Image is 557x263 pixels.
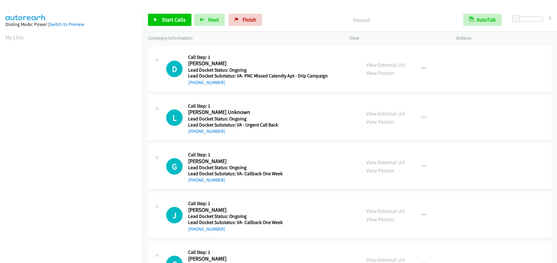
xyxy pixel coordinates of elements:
[366,216,394,223] a: View Person
[5,21,137,28] div: Dialing Mode: Power |
[166,109,183,126] h1: L
[188,158,326,165] h2: [PERSON_NAME]
[188,171,326,177] h5: Lead Docket Substatus: VA- Callback One Week
[166,61,183,77] h1: D
[366,110,405,117] a: View External Url
[188,73,328,79] h5: Lead Docket Substatus: VA- PNC Missed Calendly Apt - Drip Campaign
[49,21,84,27] a: Switch to Preview
[188,122,326,128] h5: Lead Docket Substatus: VA - Urgent Call Back
[366,61,405,68] a: View External Url
[188,116,326,122] h5: Lead Docket Status: Ongoing
[188,54,328,60] h5: Call Step: 1
[166,61,183,77] div: The call is yet to be attempted
[188,177,225,183] a: [PHONE_NUMBER]
[366,69,394,76] a: View Person
[366,167,394,174] a: View Person
[229,14,262,26] a: Finish
[456,34,552,42] p: Actions
[515,16,543,21] div: Delay between calls (in seconds)
[188,80,225,85] a: [PHONE_NUMBER]
[188,207,326,214] h2: [PERSON_NAME]
[166,207,183,223] div: The call is yet to be attempted
[208,16,219,23] span: Next
[162,16,186,23] span: Start Calls
[270,16,452,24] p: Paused
[188,109,326,116] h2: [PERSON_NAME] Unknown
[188,201,326,207] h5: Call Step: 1
[166,158,183,175] h1: G
[188,213,326,219] h5: Lead Docket Status: Ongoing
[366,208,405,215] a: View External Url
[188,67,328,73] h5: Lead Docket Status: Ongoing
[166,158,183,175] div: The call is yet to be attempted
[366,159,405,166] a: View External Url
[549,14,552,22] div: 0
[166,109,183,126] div: The call is yet to be attempted
[188,219,326,226] h5: Lead Docket Substatus: VA- Callback One Week
[350,34,445,42] p: View
[194,14,225,26] button: Next
[148,34,339,42] p: Company Information
[188,128,225,134] a: [PHONE_NUMBER]
[166,207,183,223] h1: J
[148,14,191,26] a: Start Calls
[188,226,225,232] a: [PHONE_NUMBER]
[188,103,326,109] h5: Call Step: 1
[366,118,394,125] a: View Person
[188,249,326,255] h5: Call Step: 1
[188,255,326,262] h2: [PERSON_NAME]
[5,34,24,41] a: My Lists
[188,60,326,67] h2: [PERSON_NAME]
[243,16,256,23] span: Finish
[188,152,326,158] h5: Call Step: 1
[463,14,502,26] button: AutoTab
[188,165,326,171] h5: Lead Docket Status: Ongoing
